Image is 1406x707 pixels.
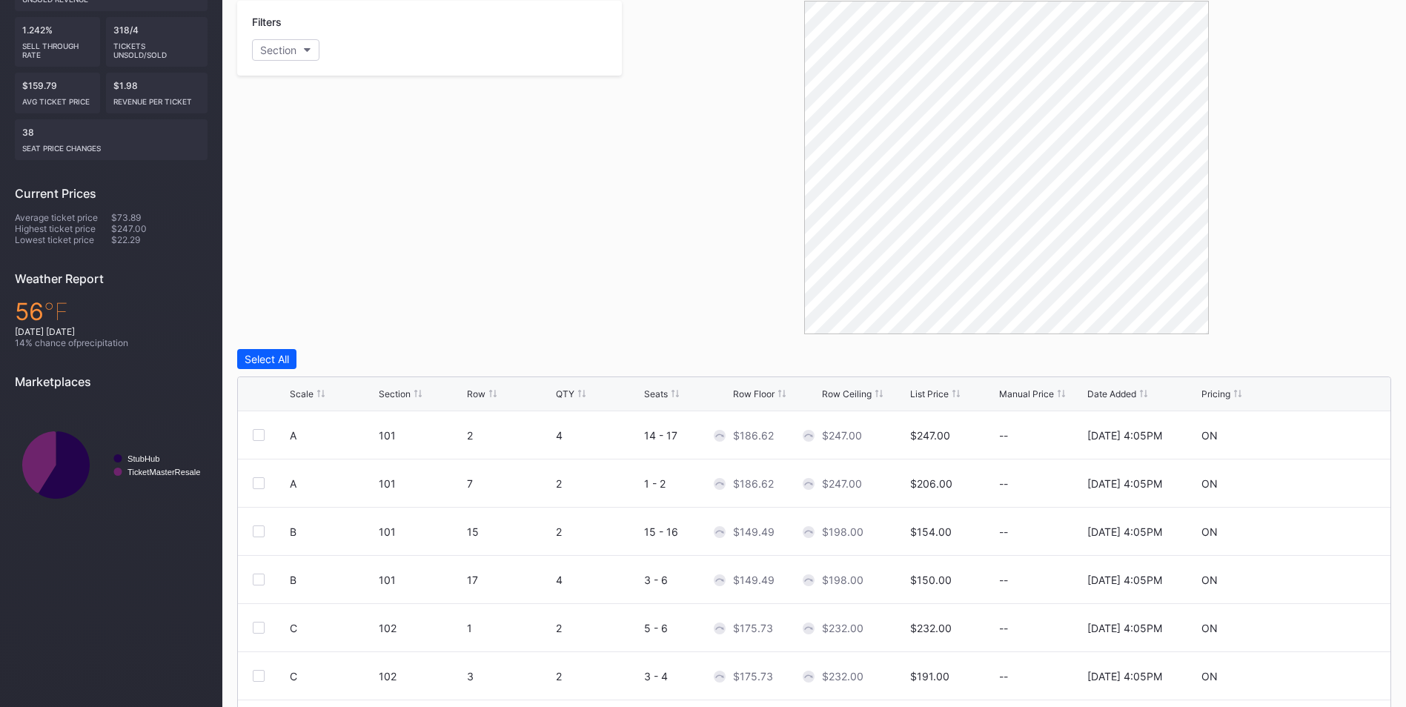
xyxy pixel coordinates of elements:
[644,622,729,634] div: 5 - 6
[379,477,464,490] div: 101
[999,622,1084,634] div: --
[22,91,93,106] div: Avg ticket price
[822,525,863,538] div: $198.00
[822,670,863,683] div: $232.00
[733,670,773,683] div: $175.73
[106,17,208,67] div: 318/4
[15,297,208,326] div: 56
[127,454,160,463] text: StubHub
[15,337,208,348] div: 14 % chance of precipitation
[467,670,552,683] div: 3
[237,349,296,369] button: Select All
[467,525,552,538] div: 15
[290,525,296,538] div: B
[111,234,208,245] div: $22.29
[733,429,774,442] div: $186.62
[44,297,68,326] span: ℉
[556,388,574,399] div: QTY
[111,212,208,223] div: $73.89
[15,326,208,337] div: [DATE] [DATE]
[1087,525,1162,538] div: [DATE] 4:05PM
[910,574,952,586] div: $150.00
[910,670,949,683] div: $191.00
[15,400,208,530] svg: Chart title
[733,477,774,490] div: $186.62
[467,622,552,634] div: 1
[910,477,952,490] div: $206.00
[290,477,296,490] div: A
[252,16,607,28] div: Filters
[1201,622,1218,634] div: ON
[379,388,411,399] div: Section
[999,477,1084,490] div: --
[22,138,200,153] div: seat price changes
[290,670,297,683] div: C
[644,477,729,490] div: 1 - 2
[379,622,464,634] div: 102
[1087,429,1162,442] div: [DATE] 4:05PM
[15,73,100,113] div: $159.79
[644,670,729,683] div: 3 - 4
[113,91,201,106] div: Revenue per ticket
[22,36,93,59] div: Sell Through Rate
[15,234,111,245] div: Lowest ticket price
[15,212,111,223] div: Average ticket price
[106,73,208,113] div: $1.98
[556,477,641,490] div: 2
[260,44,296,56] div: Section
[1201,525,1218,538] div: ON
[467,477,552,490] div: 7
[733,622,773,634] div: $175.73
[910,388,949,399] div: List Price
[822,574,863,586] div: $198.00
[733,525,775,538] div: $149.49
[999,525,1084,538] div: --
[113,36,201,59] div: Tickets Unsold/Sold
[15,223,111,234] div: Highest ticket price
[379,574,464,586] div: 101
[644,525,729,538] div: 15 - 16
[1201,670,1218,683] div: ON
[15,271,208,286] div: Weather Report
[999,670,1084,683] div: --
[556,670,641,683] div: 2
[556,622,641,634] div: 2
[15,186,208,201] div: Current Prices
[822,622,863,634] div: $232.00
[556,429,641,442] div: 4
[556,574,641,586] div: 4
[15,119,208,160] div: 38
[999,574,1084,586] div: --
[1201,574,1218,586] div: ON
[379,525,464,538] div: 101
[290,388,314,399] div: Scale
[111,223,208,234] div: $247.00
[1201,388,1230,399] div: Pricing
[1087,477,1162,490] div: [DATE] 4:05PM
[1087,574,1162,586] div: [DATE] 4:05PM
[467,574,552,586] div: 17
[910,429,950,442] div: $247.00
[252,39,319,61] button: Section
[245,353,289,365] div: Select All
[644,429,729,442] div: 14 - 17
[290,622,297,634] div: C
[15,17,100,67] div: 1.242%
[556,525,641,538] div: 2
[15,374,208,389] div: Marketplaces
[910,622,952,634] div: $232.00
[127,468,200,477] text: TicketMasterResale
[644,574,729,586] div: 3 - 6
[467,388,485,399] div: Row
[379,429,464,442] div: 101
[1201,429,1218,442] div: ON
[822,477,862,490] div: $247.00
[1087,670,1162,683] div: [DATE] 4:05PM
[910,525,952,538] div: $154.00
[999,388,1054,399] div: Manual Price
[822,388,872,399] div: Row Ceiling
[1201,477,1218,490] div: ON
[290,429,296,442] div: A
[290,574,296,586] div: B
[733,388,775,399] div: Row Floor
